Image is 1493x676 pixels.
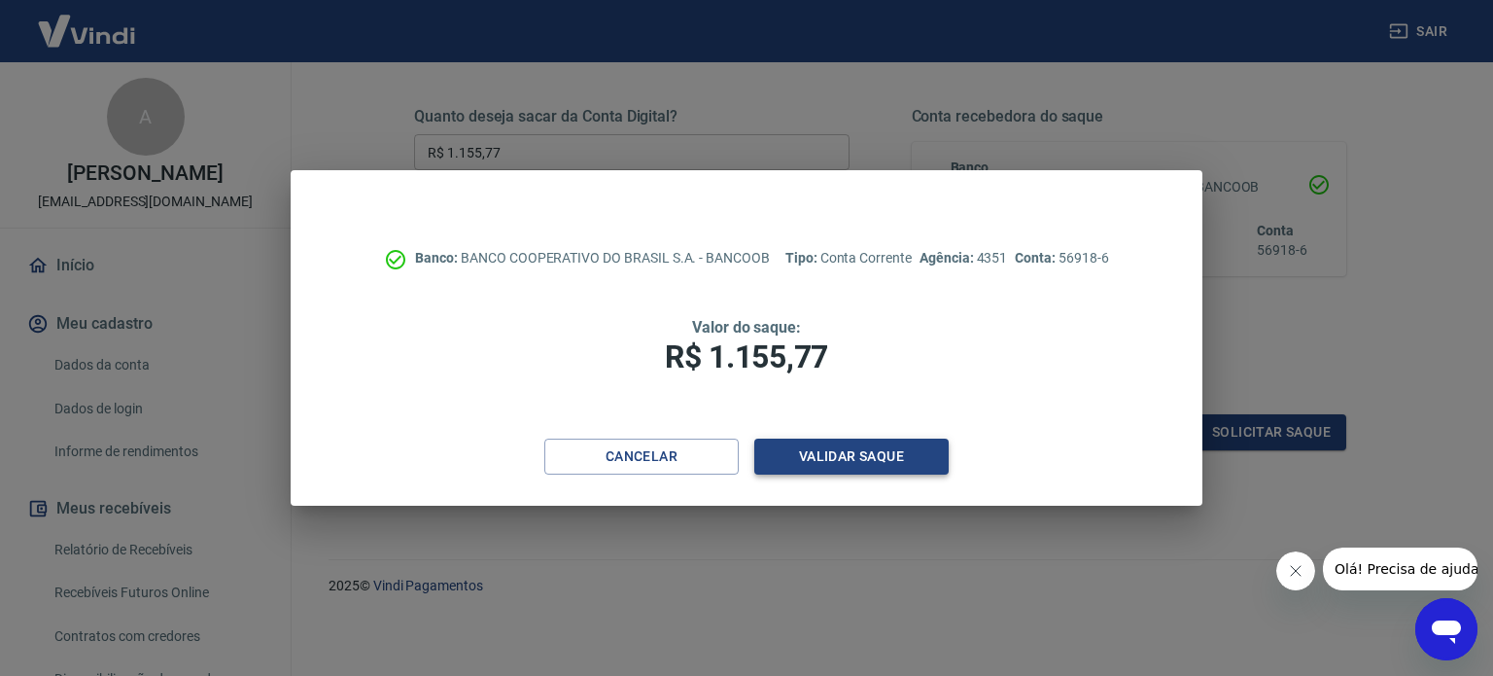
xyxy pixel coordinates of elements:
iframe: Botão para abrir a janela de mensagens [1415,598,1477,660]
button: Validar saque [754,439,949,475]
button: Cancelar [544,439,739,475]
span: Banco: [415,250,461,266]
span: Olá! Precisa de ajuda? [12,14,163,29]
p: Conta Corrente [785,248,912,268]
span: R$ 1.155,77 [665,338,828,375]
span: Agência: [920,250,977,266]
p: 4351 [920,248,1007,268]
span: Conta: [1015,250,1059,266]
iframe: Fechar mensagem [1276,551,1315,590]
span: Tipo: [785,250,820,266]
iframe: Mensagem da empresa [1323,548,1477,590]
p: BANCO COOPERATIVO DO BRASIL S.A. - BANCOOB [415,248,770,268]
p: 56918-6 [1015,248,1108,268]
span: Valor do saque: [692,318,801,337]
